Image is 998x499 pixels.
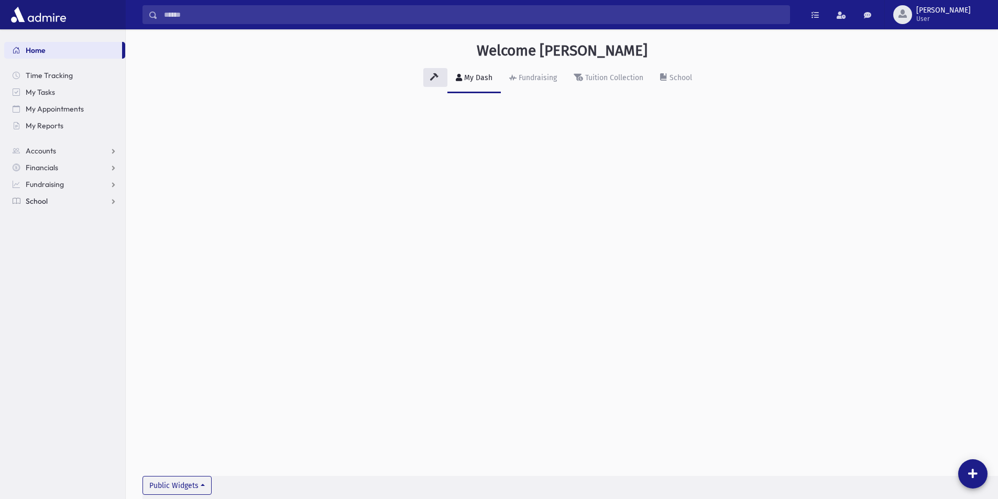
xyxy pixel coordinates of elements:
[4,159,125,176] a: Financials
[667,73,692,82] div: School
[477,42,648,60] h3: Welcome [PERSON_NAME]
[26,121,63,130] span: My Reports
[462,73,492,82] div: My Dash
[583,73,643,82] div: Tuition Collection
[517,73,557,82] div: Fundraising
[26,196,48,206] span: School
[142,476,212,495] button: Public Widgets
[4,117,125,134] a: My Reports
[26,146,56,156] span: Accounts
[447,64,501,93] a: My Dash
[158,5,789,24] input: Search
[4,101,125,117] a: My Appointments
[26,46,46,55] span: Home
[4,193,125,209] a: School
[652,64,700,93] a: School
[4,84,125,101] a: My Tasks
[4,42,122,59] a: Home
[26,87,55,97] span: My Tasks
[4,176,125,193] a: Fundraising
[916,6,971,15] span: [PERSON_NAME]
[4,142,125,159] a: Accounts
[4,67,125,84] a: Time Tracking
[501,64,565,93] a: Fundraising
[8,4,69,25] img: AdmirePro
[26,104,84,114] span: My Appointments
[26,180,64,189] span: Fundraising
[565,64,652,93] a: Tuition Collection
[26,163,58,172] span: Financials
[916,15,971,23] span: User
[26,71,73,80] span: Time Tracking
